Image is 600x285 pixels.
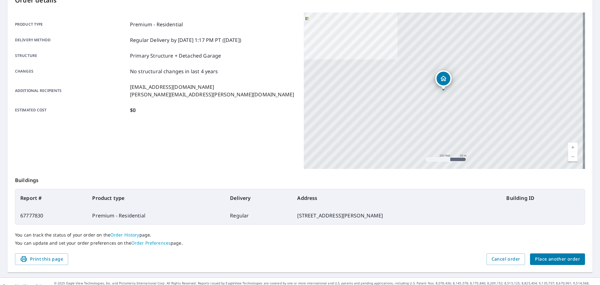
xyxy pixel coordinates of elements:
th: Product type [87,189,225,207]
p: Additional recipients [15,83,127,98]
td: [STREET_ADDRESS][PERSON_NAME] [292,207,501,224]
p: Regular Delivery by [DATE] 1:17 PM PT ([DATE]) [130,36,241,44]
p: You can track the status of your order on the page. [15,232,585,238]
p: Premium - Residential [130,21,183,28]
p: Delivery method [15,36,127,44]
div: Dropped pin, building 1, Residential property, 1216 Sunbeam Cv Anna, TX 75409 [435,70,452,90]
p: You can update and set your order preferences on the page. [15,240,585,246]
p: Buildings [15,169,585,189]
span: Cancel order [492,255,520,263]
th: Report # [15,189,87,207]
p: Product type [15,21,127,28]
a: Current Level 17, Zoom In [568,143,577,152]
p: Estimated cost [15,106,127,114]
button: Print this page [15,253,68,265]
p: [PERSON_NAME][EMAIL_ADDRESS][PERSON_NAME][DOMAIN_NAME] [130,91,294,98]
p: Primary Structure + Detached Garage [130,52,221,59]
p: Changes [15,68,127,75]
td: 67777830 [15,207,87,224]
a: Order Preferences [131,240,171,246]
p: $0 [130,106,136,114]
p: No structural changes in last 4 years [130,68,218,75]
span: Print this page [20,255,63,263]
th: Address [292,189,501,207]
p: [EMAIL_ADDRESS][DOMAIN_NAME] [130,83,294,91]
span: Place another order [535,255,580,263]
button: Place another order [530,253,585,265]
td: Regular [225,207,292,224]
a: Current Level 17, Zoom Out [568,152,577,161]
button: Cancel order [487,253,525,265]
p: Structure [15,52,127,59]
td: Premium - Residential [87,207,225,224]
a: Order History [110,232,139,238]
th: Building ID [501,189,585,207]
th: Delivery [225,189,292,207]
